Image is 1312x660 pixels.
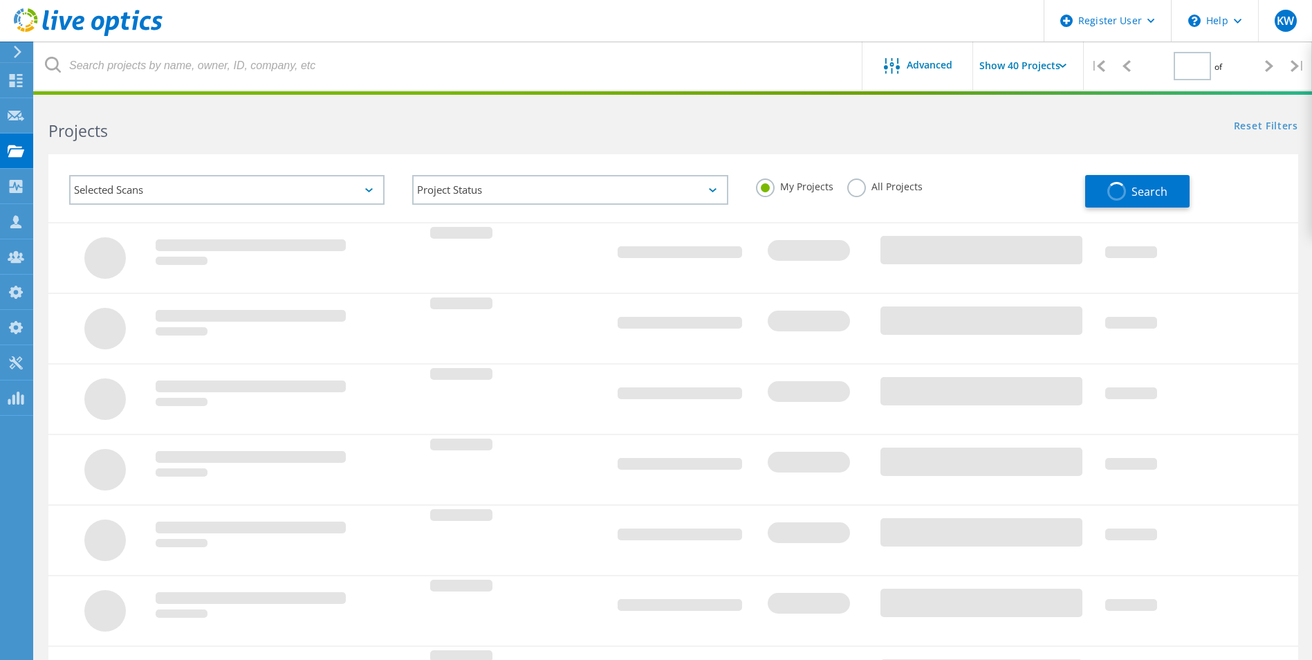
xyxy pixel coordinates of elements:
[412,175,728,205] div: Project Status
[48,120,108,142] b: Projects
[1084,42,1112,91] div: |
[1284,42,1312,91] div: |
[35,42,863,90] input: Search projects by name, owner, ID, company, etc
[1188,15,1201,27] svg: \n
[756,178,833,192] label: My Projects
[1085,175,1190,208] button: Search
[1131,184,1167,199] span: Search
[1214,61,1222,73] span: of
[14,29,163,39] a: Live Optics Dashboard
[1234,121,1298,133] a: Reset Filters
[907,60,952,70] span: Advanced
[1277,15,1294,26] span: KW
[69,175,385,205] div: Selected Scans
[847,178,923,192] label: All Projects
